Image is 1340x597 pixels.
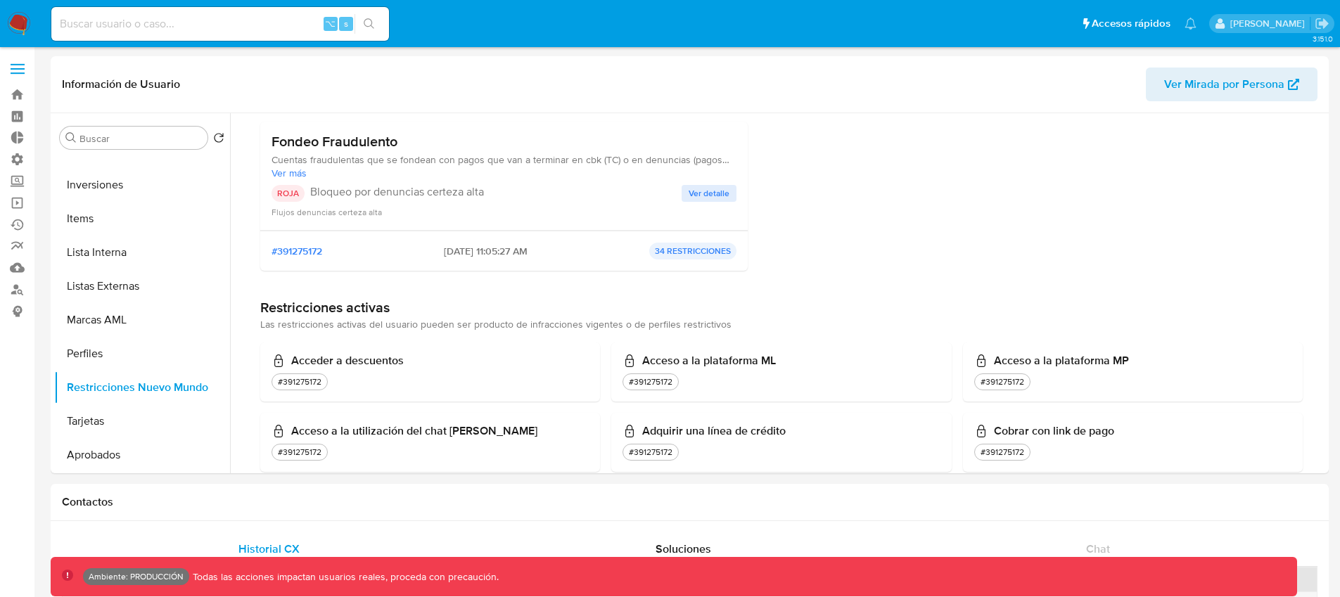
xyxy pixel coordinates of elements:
input: Buscar usuario o caso... [51,15,389,33]
button: Ver Mirada por Persona [1146,68,1317,101]
button: Restricciones Nuevo Mundo [54,371,230,404]
button: Buscar [65,132,77,143]
button: Listas Externas [54,269,230,303]
button: search-icon [355,14,383,34]
button: Perfiles [54,337,230,371]
h1: Contactos [62,495,1317,509]
span: Ver Mirada por Persona [1164,68,1284,101]
p: Ambiente: PRODUCCIÓN [89,574,184,579]
button: Marcas AML [54,303,230,337]
span: s [344,17,348,30]
p: Todas las acciones impactan usuarios reales, proceda con precaución. [189,570,499,584]
span: Accesos rápidos [1092,16,1170,31]
a: Salir [1315,16,1329,31]
span: Soluciones [656,541,711,557]
button: Aprobados [54,438,230,472]
button: Lista Interna [54,236,230,269]
button: Tarjetas [54,404,230,438]
span: Chat [1086,541,1110,557]
button: Items [54,202,230,236]
span: Historial CX [238,541,300,557]
h1: Información de Usuario [62,77,180,91]
button: Volver al orden por defecto [213,132,224,148]
p: federico.falavigna@mercadolibre.com [1230,17,1310,30]
button: Inversiones [54,168,230,202]
span: ⌥ [325,17,336,30]
a: Notificaciones [1185,18,1197,30]
input: Buscar [79,132,202,145]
